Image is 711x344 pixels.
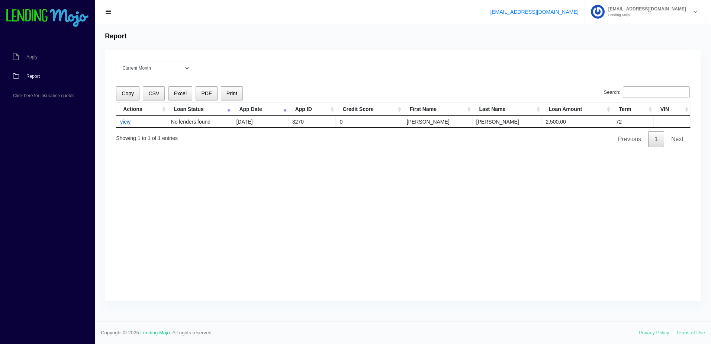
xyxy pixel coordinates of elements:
label: Search: [604,86,690,98]
img: logo-small.png [6,9,89,28]
div: Showing 1 to 1 of 1 entries [116,130,178,142]
td: [PERSON_NAME] [473,116,542,127]
button: CSV [143,86,165,101]
td: [DATE] [232,116,288,127]
span: Copyright © 2025. . All rights reserved. [101,329,639,337]
td: 2,500.00 [542,116,612,127]
span: Copy [122,90,134,96]
a: Terms of Use [676,330,705,335]
span: Apply [26,55,38,59]
th: Loan Amount: activate to sort column ascending [542,103,612,116]
h4: Report [105,32,126,41]
th: First Name: activate to sort column ascending [403,103,473,116]
td: No lenders found [167,116,233,127]
small: Lending Mojo [605,13,686,17]
a: Previous [612,131,647,147]
th: Loan Status: activate to sort column ascending [167,103,233,116]
td: [PERSON_NAME] [403,116,473,127]
span: CSV [148,90,159,96]
button: Excel [168,86,193,101]
span: [EMAIL_ADDRESS][DOMAIN_NAME] [605,7,686,11]
td: 3270 [289,116,336,127]
img: Profile image [591,5,605,19]
span: Report [26,74,40,79]
td: - [654,116,690,127]
a: Privacy Policy [639,330,669,335]
th: VIN: activate to sort column ascending [654,103,690,116]
input: Search: [623,86,690,98]
button: PDF [196,86,217,101]
th: App Date: activate to sort column ascending [232,103,288,116]
a: [EMAIL_ADDRESS][DOMAIN_NAME] [490,9,578,15]
button: Print [221,86,243,101]
span: Click here for insurance quotes [13,93,74,98]
button: Copy [116,86,139,101]
a: 1 [648,131,664,147]
a: view [120,119,131,125]
th: Term: activate to sort column ascending [612,103,653,116]
th: Credit Score: activate to sort column ascending [336,103,403,116]
a: Next [665,131,690,147]
td: 0 [336,116,403,127]
span: Print [226,90,237,96]
th: App ID: activate to sort column ascending [289,103,336,116]
td: 72 [612,116,653,127]
span: Excel [174,90,187,96]
span: PDF [201,90,212,96]
a: Lending Mojo [141,330,170,335]
th: Actions: activate to sort column ascending [116,103,167,116]
th: Last Name: activate to sort column ascending [473,103,542,116]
